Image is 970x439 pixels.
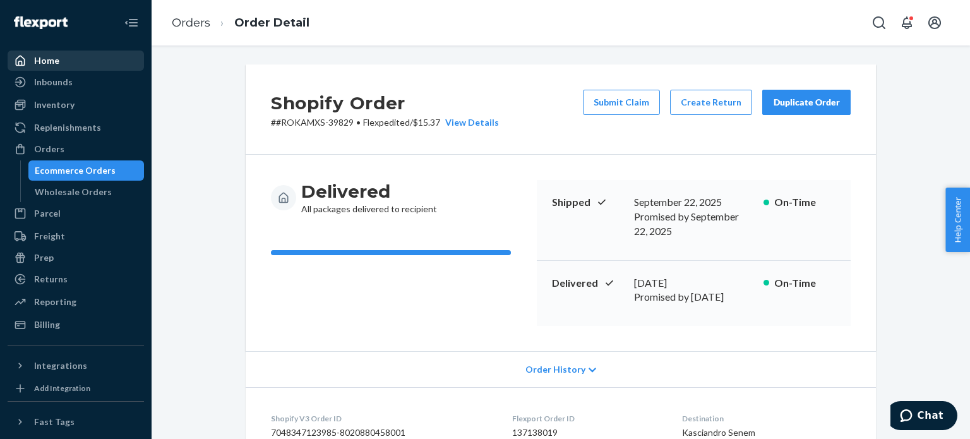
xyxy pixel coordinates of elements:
[682,413,851,424] dt: Destination
[34,99,75,111] div: Inventory
[363,117,410,128] span: Flexpedited
[35,164,116,177] div: Ecommerce Orders
[271,426,492,439] dd: 7048347123985-8020880458001
[512,426,661,439] dd: 137138019
[356,117,361,128] span: •
[525,363,585,376] span: Order History
[34,121,101,134] div: Replenishments
[8,51,144,71] a: Home
[34,251,54,264] div: Prep
[8,381,144,396] a: Add Integration
[8,117,144,138] a: Replenishments
[34,54,59,67] div: Home
[271,413,492,424] dt: Shopify V3 Order ID
[8,248,144,268] a: Prep
[8,139,144,159] a: Orders
[34,143,64,155] div: Orders
[34,296,76,308] div: Reporting
[8,203,144,224] a: Parcel
[945,188,970,252] button: Help Center
[8,356,144,376] button: Integrations
[34,76,73,88] div: Inbounds
[34,383,90,394] div: Add Integration
[14,16,68,29] img: Flexport logo
[28,182,145,202] a: Wholesale Orders
[119,10,144,35] button: Close Navigation
[762,90,851,115] button: Duplicate Order
[301,180,437,215] div: All packages delivered to recipient
[271,90,499,116] h2: Shopify Order
[234,16,309,30] a: Order Detail
[8,412,144,432] button: Fast Tags
[34,416,75,428] div: Fast Tags
[28,160,145,181] a: Ecommerce Orders
[634,210,753,239] p: Promised by September 22, 2025
[866,10,892,35] button: Open Search Box
[890,401,957,433] iframe: Opens a widget where you can chat to one of our agents
[34,207,61,220] div: Parcel
[774,276,835,291] p: On-Time
[34,359,87,372] div: Integrations
[8,95,144,115] a: Inventory
[34,318,60,331] div: Billing
[35,186,112,198] div: Wholesale Orders
[8,292,144,312] a: Reporting
[583,90,660,115] button: Submit Claim
[8,269,144,289] a: Returns
[894,10,919,35] button: Open notifications
[552,195,624,210] p: Shipped
[8,72,144,92] a: Inbounds
[162,4,320,42] ol: breadcrumbs
[172,16,210,30] a: Orders
[922,10,947,35] button: Open account menu
[634,290,753,304] p: Promised by [DATE]
[301,180,437,203] h3: Delivered
[773,96,840,109] div: Duplicate Order
[670,90,752,115] button: Create Return
[552,276,624,291] p: Delivered
[8,315,144,335] a: Billing
[8,226,144,246] a: Freight
[634,276,753,291] div: [DATE]
[34,230,65,243] div: Freight
[774,195,835,210] p: On-Time
[512,413,661,424] dt: Flexport Order ID
[34,273,68,286] div: Returns
[440,116,499,129] button: View Details
[271,116,499,129] p: # #ROKAMXS-39829 / $15.37
[634,195,753,210] div: September 22, 2025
